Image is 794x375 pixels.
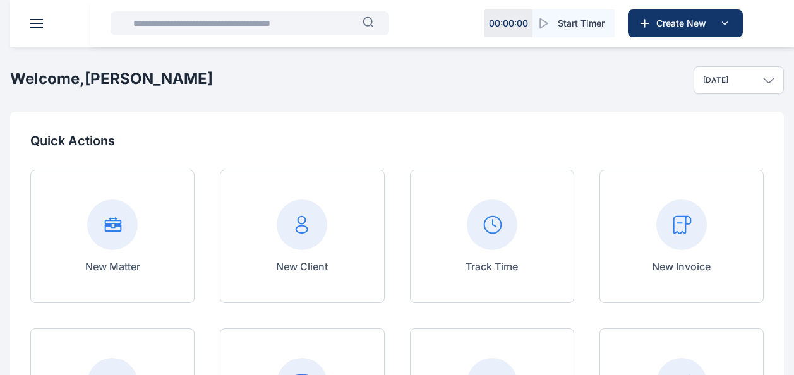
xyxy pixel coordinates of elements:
span: Create New [651,17,717,30]
p: Quick Actions [30,132,764,150]
button: Start Timer [532,9,615,37]
span: Start Timer [558,17,605,30]
p: [DATE] [703,75,728,85]
p: New Matter [85,259,140,274]
p: Track Time [466,259,518,274]
p: New Invoice [652,259,711,274]
p: 00 : 00 : 00 [489,17,528,30]
h2: Welcome, [PERSON_NAME] [10,69,213,89]
p: New Client [276,259,328,274]
button: Create New [628,9,743,37]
